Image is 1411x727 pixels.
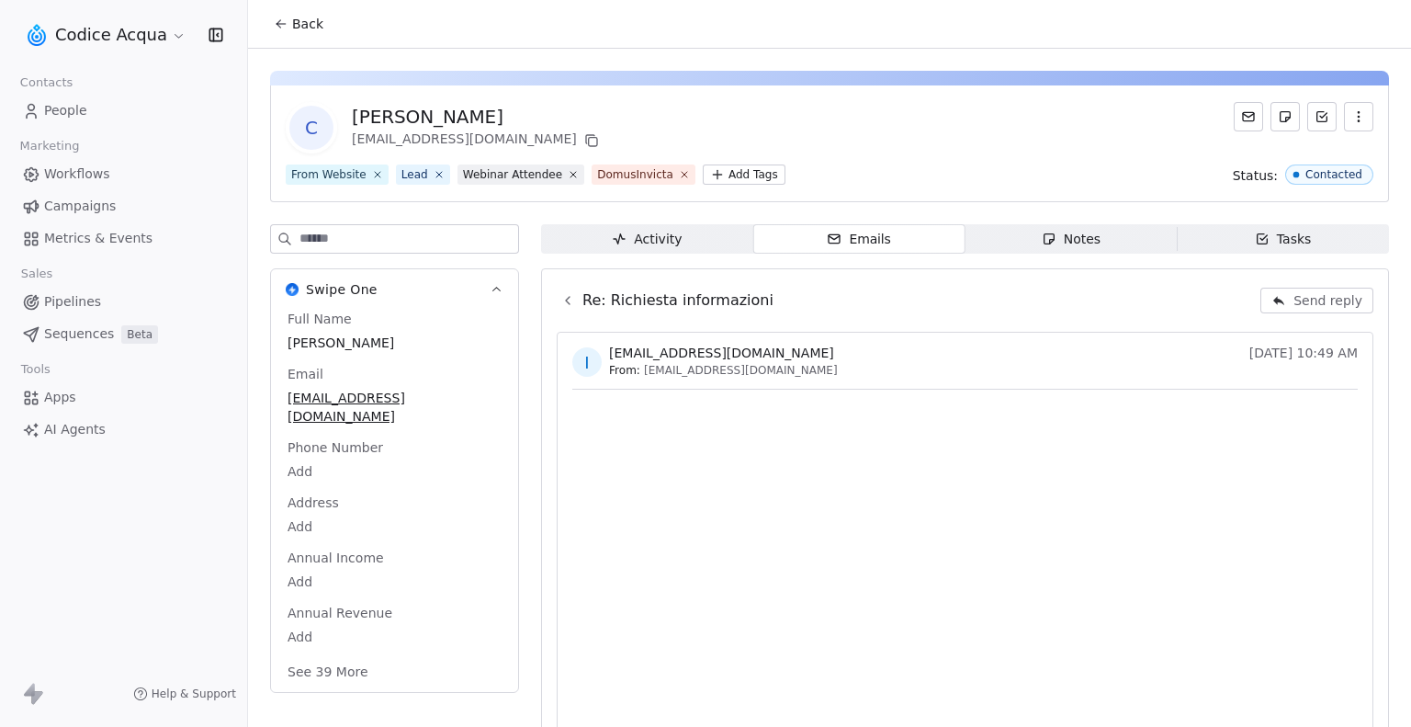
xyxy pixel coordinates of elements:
[152,687,236,701] span: Help & Support
[15,96,232,126] a: People
[15,319,232,349] a: SequencesBeta
[1293,291,1362,310] span: Send reply
[401,166,428,183] div: Lead
[15,159,232,189] a: Workflows
[1249,344,1358,362] span: [DATE] 10:49 AM
[609,344,834,362] span: [EMAIL_ADDRESS][DOMAIN_NAME]
[1260,288,1373,313] button: Send reply
[1233,166,1278,185] span: Status:
[15,223,232,254] a: Metrics & Events
[44,388,76,407] span: Apps
[284,438,387,457] span: Phone Number
[44,101,87,120] span: People
[284,310,356,328] span: Full Name
[15,191,232,222] a: Campaigns
[271,269,518,310] button: Swipe OneSwipe One
[306,280,378,299] span: Swipe One
[13,260,61,288] span: Sales
[26,24,48,46] img: logo.png
[12,69,81,97] span: Contacts
[1305,168,1362,181] div: Contacted
[284,549,388,567] span: Annual Income
[609,363,640,378] span: From:
[44,420,106,439] span: AI Agents
[263,7,334,40] button: Back
[612,230,682,249] div: Activity
[44,165,110,184] span: Workflows
[55,23,167,47] span: Codice Acqua
[288,628,502,646] span: Add
[15,287,232,317] a: Pipelines
[703,165,785,185] button: Add Tags
[289,106,333,150] span: C
[644,363,838,378] span: [EMAIL_ADDRESS][DOMAIN_NAME]
[288,573,502,591] span: Add
[288,462,502,481] span: Add
[292,15,323,33] span: Back
[13,356,58,383] span: Tools
[286,283,299,296] img: Swipe One
[44,229,152,248] span: Metrics & Events
[352,104,603,130] div: [PERSON_NAME]
[15,415,232,445] a: AI Agents
[288,334,502,352] span: [PERSON_NAME]
[121,325,158,344] span: Beta
[44,197,116,216] span: Campaigns
[22,19,190,51] button: Codice Acqua
[291,166,367,183] div: From Website
[463,166,562,183] div: Webinar Attendee
[44,292,101,312] span: Pipelines
[1255,230,1312,249] div: Tasks
[584,350,589,375] div: i
[284,604,396,622] span: Annual Revenue
[1349,665,1393,709] iframe: Intercom live chat
[271,310,518,692] div: Swipe OneSwipe One
[284,365,327,383] span: Email
[1042,230,1101,249] div: Notes
[582,290,773,312] span: Re: Richiesta informazioni
[284,494,343,512] span: Address
[277,655,379,688] button: See 39 More
[288,389,502,426] span: [EMAIL_ADDRESS][DOMAIN_NAME]
[288,517,502,536] span: Add
[352,130,603,152] div: [EMAIL_ADDRESS][DOMAIN_NAME]
[15,382,232,413] a: Apps
[133,687,236,701] a: Help & Support
[44,324,114,344] span: Sequences
[597,166,673,183] div: DomusInvicta
[12,132,87,160] span: Marketing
